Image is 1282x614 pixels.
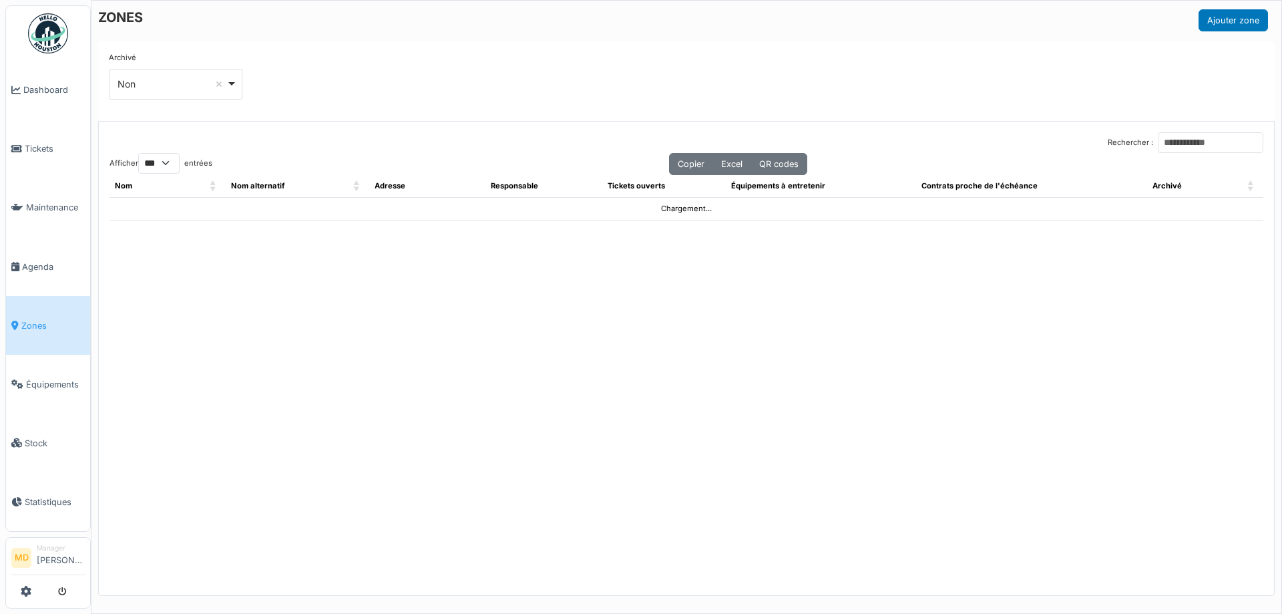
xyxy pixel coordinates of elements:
span: Nom alternatif: Activate to sort [353,175,361,197]
a: Stock [6,414,90,472]
span: Zones [21,319,85,332]
span: Nom [115,181,132,190]
a: Zones [6,296,90,355]
select: Afficherentrées [138,153,180,174]
span: Statistiques [25,496,85,508]
label: Afficher entrées [110,153,212,174]
a: Tickets [6,120,90,178]
span: Tickets ouverts [608,181,665,190]
label: Rechercher : [1108,137,1153,148]
span: Copier [678,159,704,169]
span: Équipements à entretenir [731,181,825,190]
li: MD [11,548,31,568]
li: [PERSON_NAME] [37,543,85,572]
label: Archivé [109,52,136,63]
img: Badge_color-CXgf-gQk.svg [28,13,68,53]
span: Archivé [1152,181,1182,190]
a: Maintenance [6,178,90,237]
span: Stock [25,437,85,450]
span: Équipements [26,378,85,391]
div: Manager [37,543,85,553]
span: Responsable [491,181,538,190]
td: Chargement... [110,197,1263,220]
span: Adresse [375,181,405,190]
a: MD Manager[PERSON_NAME] [11,543,85,575]
button: Excel [712,153,751,175]
a: Agenda [6,237,90,296]
span: Nom alternatif [231,181,284,190]
span: Excel [721,159,742,169]
a: Équipements [6,355,90,414]
a: Statistiques [6,472,90,531]
span: QR codes [759,159,799,169]
button: Remove item: 'false' [212,78,226,91]
a: Dashboard [6,61,90,120]
span: Archivé: Activate to sort [1247,175,1255,197]
span: Maintenance [26,201,85,214]
button: Copier [669,153,713,175]
span: Dashboard [23,84,85,96]
div: Non [118,77,226,91]
span: Agenda [22,261,85,273]
button: Ajouter zone [1199,9,1268,31]
span: Contrats proche de l'échéance [921,181,1038,190]
button: QR codes [751,153,807,175]
span: Tickets [25,142,85,155]
h6: ZONES [98,9,143,25]
span: Nom: Activate to sort [210,175,218,197]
